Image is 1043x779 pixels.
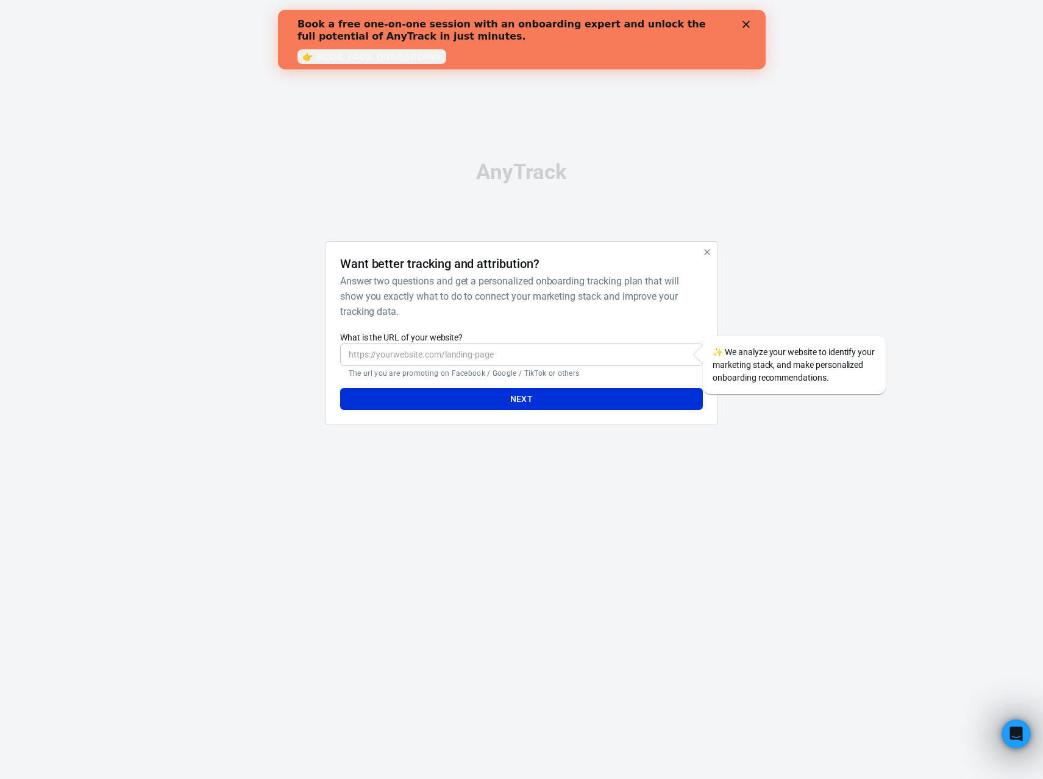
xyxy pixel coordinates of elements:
label: What is the URL of your website? [340,331,703,344]
div: AnyTrack [217,161,827,183]
input: https://yourwebsite.com/landing-page [340,344,703,366]
p: The url you are promoting on Facebook / Google / TikTok or others [349,368,694,378]
span: sparkles [713,347,723,357]
iframe: Intercom live chat banner [278,10,766,69]
button: Next [340,388,703,411]
div: We analyze your website to identify your marketing stack, and make personalized onboarding recomm... [703,336,886,394]
h4: Want better tracking and attribution? [340,256,539,271]
iframe: Intercom live chat [1002,719,1031,749]
div: Close [465,11,477,18]
h6: Answer two questions and get a personalized onboarding tracking plan that will show you exactly w... [340,273,698,319]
